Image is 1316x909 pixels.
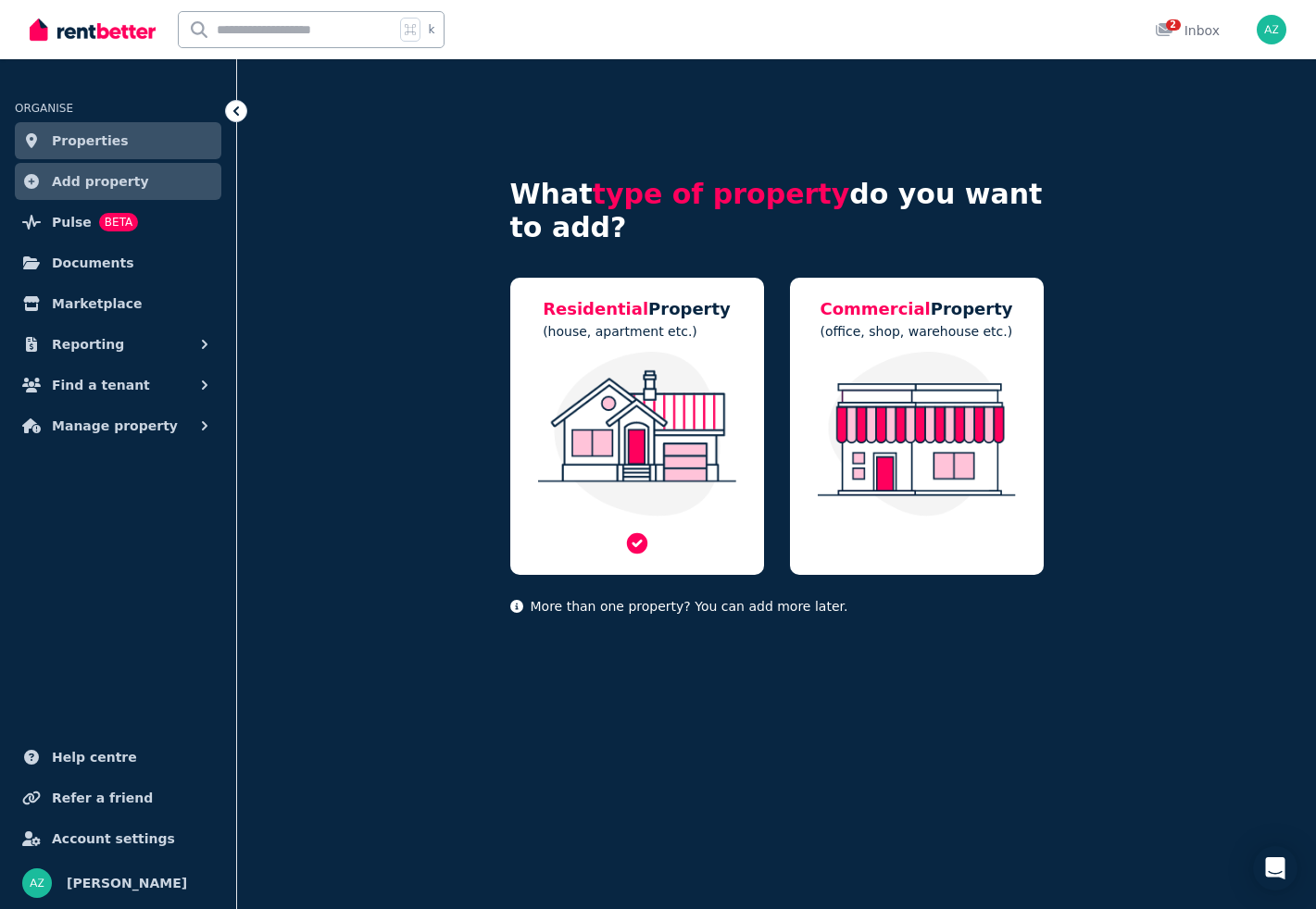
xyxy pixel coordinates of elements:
a: Account settings [15,820,221,857]
h4: What do you want to add? [510,178,1044,244]
img: RentBetter [30,16,156,44]
span: k [428,22,434,37]
span: Manage property [52,415,178,437]
p: (office, shop, warehouse etc.) [820,322,1012,341]
img: Residential Property [529,352,746,517]
img: Anna Zhu [1257,15,1286,44]
span: ORGANISE [15,102,73,115]
a: Help centre [15,739,221,776]
a: Add property [15,163,221,200]
span: Properties [52,130,129,152]
span: type of property [593,178,850,210]
span: Find a tenant [52,374,150,396]
a: Refer a friend [15,779,221,816]
a: PulseBETA [15,204,221,241]
img: Anna Zhu [22,868,52,898]
span: Documents [52,252,134,274]
span: Refer a friend [52,787,153,809]
span: [PERSON_NAME] [67,872,187,894]
span: BETA [99,213,138,231]
span: Commercial [820,299,930,318]
span: 2 [1166,19,1181,31]
button: Reporting [15,326,221,363]
span: Residential [543,299,648,318]
span: Add property [52,170,149,193]
a: Marketplace [15,285,221,322]
p: (house, apartment etc.) [543,322,731,341]
h5: Property [820,296,1012,322]
button: Find a tenant [15,367,221,404]
span: Pulse [52,211,92,233]
span: Help centre [52,746,137,768]
div: Inbox [1155,21,1220,40]
span: Account settings [52,828,175,850]
h5: Property [543,296,731,322]
span: Marketplace [52,293,142,315]
span: Reporting [52,333,124,355]
button: Manage property [15,407,221,444]
a: Properties [15,122,221,159]
p: More than one property? You can add more later. [510,597,1044,616]
a: Documents [15,244,221,281]
div: Open Intercom Messenger [1253,846,1297,890]
img: Commercial Property [808,352,1025,517]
